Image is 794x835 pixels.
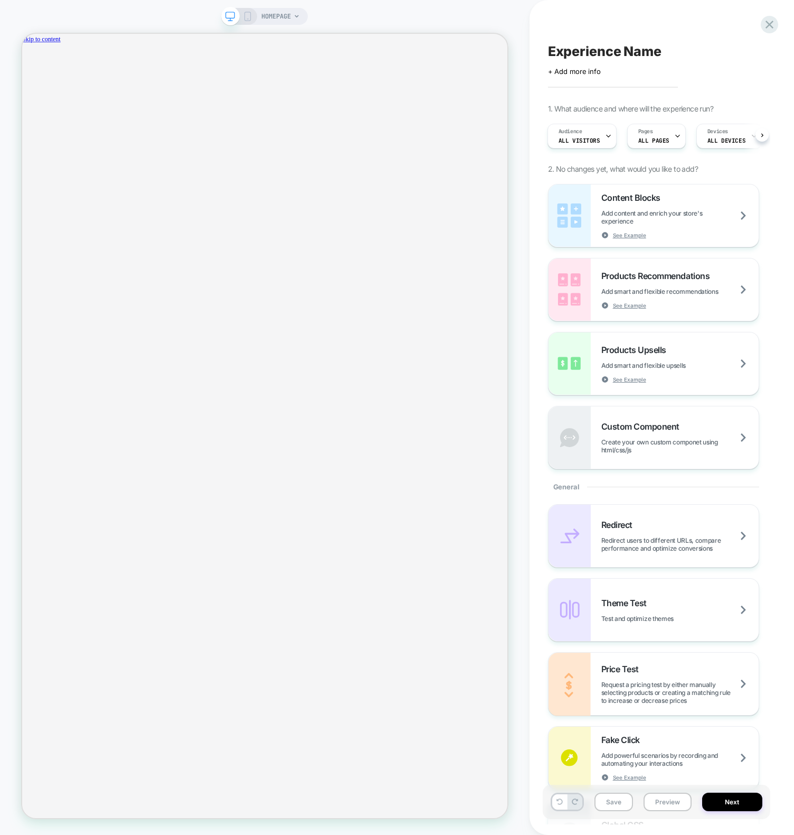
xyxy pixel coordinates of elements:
[548,469,759,504] div: General
[601,615,700,623] span: Test and optimize themes
[601,345,672,355] span: Products Upsells
[613,774,646,781] span: See Example
[548,67,601,76] span: + Add more info
[594,793,633,811] button: Save
[601,735,645,745] span: Fake Click
[601,287,745,295] span: Add smart and flexible recommendations
[601,536,759,552] span: Redirect users to different URLs, compare performance and optimize conversions
[638,128,653,135] span: Pages
[644,793,692,811] button: Preview
[559,128,582,135] span: Audience
[601,421,685,432] span: Custom Component
[548,43,661,59] span: Experience Name
[707,128,728,135] span: Devices
[601,664,644,674] span: Price Test
[601,438,759,454] span: Create your own custom componet using html/css/js
[601,209,759,225] span: Add content and enrich your store's experience
[261,8,291,25] span: HOMEPAGE
[601,519,638,530] span: Redirect
[601,752,759,767] span: Add powerful scenarios by recording and automating your interactions
[707,137,745,144] span: ALL DEVICES
[613,302,646,309] span: See Example
[601,361,712,369] span: Add smart and flexible upsells
[548,104,713,113] span: 1. What audience and where will the experience run?
[638,137,669,144] span: ALL PAGES
[601,192,666,203] span: Content Blocks
[702,793,762,811] button: Next
[613,231,646,239] span: See Example
[559,137,600,144] span: All Visitors
[601,681,759,704] span: Request a pricing test by either manually selecting products or creating a matching rule to incre...
[613,376,646,383] span: See Example
[601,271,715,281] span: Products Recommendations
[548,164,698,173] span: 2. No changes yet, what would you like to add?
[601,598,652,608] span: Theme Test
